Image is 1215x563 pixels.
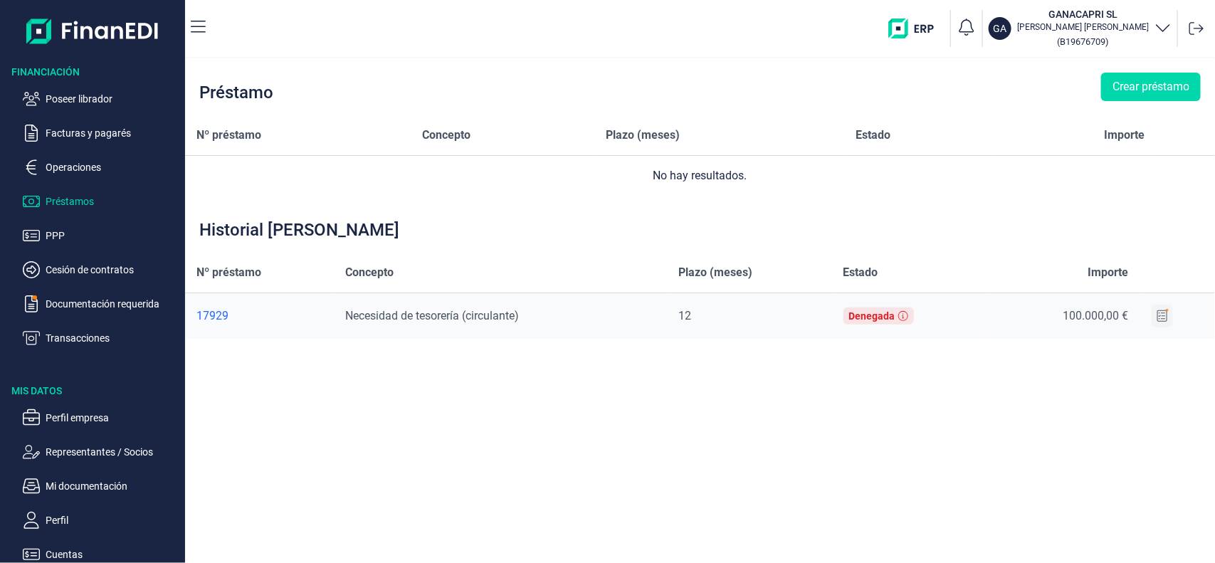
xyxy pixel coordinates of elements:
span: 12 [679,309,692,322]
div: Historial [PERSON_NAME] [199,221,399,238]
span: Nº préstamo [196,264,261,281]
p: Cuentas [46,546,179,563]
p: Documentación requerida [46,295,179,312]
div: Denegada [849,310,895,322]
button: Facturas y pagarés [23,125,179,142]
span: 100.000,00 € [1063,309,1129,322]
span: Concepto [422,127,470,144]
button: Crear préstamo [1101,73,1201,101]
button: Poseer librador [23,90,179,107]
img: erp [888,19,945,38]
p: Facturas y pagarés [46,125,179,142]
span: Importe [1088,264,1129,281]
span: Importe [1104,127,1145,144]
button: Representantes / Socios [23,443,179,461]
span: Estado [856,127,890,144]
p: Poseer librador [46,90,179,107]
h3: GANACAPRI SL [1017,7,1149,21]
p: Cesión de contratos [46,261,179,278]
span: Plazo (meses) [606,127,680,144]
span: Crear préstamo [1113,78,1189,95]
p: Préstamos [46,193,179,210]
button: Cesión de contratos [23,261,179,278]
div: No hay resultados. [196,167,1204,184]
button: Perfil empresa [23,409,179,426]
p: Perfil empresa [46,409,179,426]
p: Transacciones [46,330,179,347]
img: Logo de aplicación [26,11,159,51]
button: Perfil [23,512,179,529]
span: Estado [843,264,878,281]
button: Operaciones [23,159,179,176]
span: Necesidad de tesorería (circulante) [345,309,519,322]
button: Préstamos [23,193,179,210]
span: Concepto [345,264,394,281]
p: [PERSON_NAME] [PERSON_NAME] [1017,21,1149,33]
button: Documentación requerida [23,295,179,312]
p: Mi documentación [46,478,179,495]
button: Transacciones [23,330,179,347]
span: Nº préstamo [196,127,261,144]
span: Plazo (meses) [679,264,753,281]
p: Operaciones [46,159,179,176]
p: Representantes / Socios [46,443,179,461]
p: PPP [46,227,179,244]
p: GA [994,21,1007,36]
div: Préstamo [199,84,273,101]
button: Cuentas [23,546,179,563]
small: Copiar cif [1058,36,1109,47]
button: Mi documentación [23,478,179,495]
span: 17929 [196,309,228,322]
button: PPP [23,227,179,244]
p: Perfil [46,512,179,529]
button: GAGANACAPRI SL[PERSON_NAME] [PERSON_NAME](B19676709) [989,7,1172,50]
